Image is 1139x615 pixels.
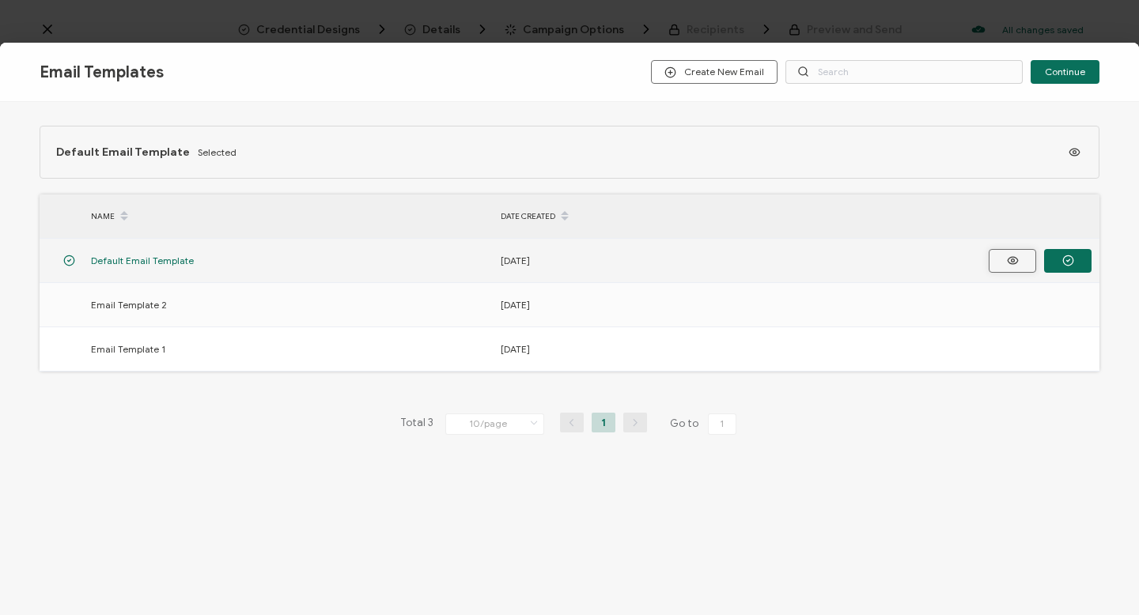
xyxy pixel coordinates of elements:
[493,296,902,314] div: [DATE]
[670,413,740,435] span: Go to
[1031,60,1099,84] button: Continue
[493,340,902,358] div: [DATE]
[40,62,164,82] span: Email Templates
[785,60,1023,84] input: Search
[91,296,167,314] span: Email Template 2
[83,203,493,230] div: NAME
[592,413,615,432] li: 1
[1060,539,1139,615] iframe: Chat Widget
[56,145,190,159] span: Default Email Template
[1045,67,1085,77] span: Continue
[91,251,194,270] span: Default Email Template
[198,146,237,158] span: Selected
[651,60,778,84] button: Create New Email
[493,251,902,270] div: [DATE]
[664,66,764,78] span: Create New Email
[445,413,544,435] input: Select
[91,340,165,358] span: Email Template 1
[400,413,433,435] span: Total 3
[493,203,902,230] div: DATE CREATED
